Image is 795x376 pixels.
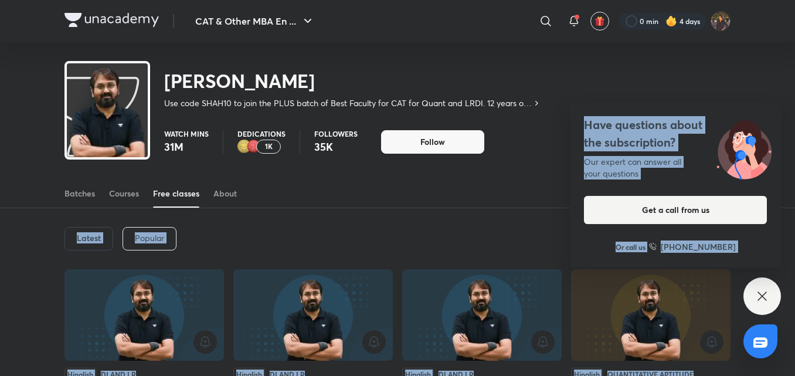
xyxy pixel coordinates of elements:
[590,12,609,31] button: avatar
[135,233,164,243] p: Popular
[265,143,273,151] p: 1K
[707,116,781,179] img: ttu_illustration_new.svg
[64,13,159,27] img: Company Logo
[584,156,767,179] div: Our expert can answer all your questions
[164,97,532,109] p: Use code SHAH10 to join the PLUS batch of Best Faculty for CAT for Quant and LRDI. 12 years of Te...
[665,15,677,27] img: streak
[164,69,541,93] h2: [PERSON_NAME]
[594,16,605,26] img: avatar
[237,130,286,137] p: Dedications
[649,240,736,253] a: [PHONE_NUMBER]
[381,130,484,154] button: Follow
[711,11,731,31] img: Bhumika Varshney
[109,188,139,199] div: Courses
[164,130,209,137] p: Watch mins
[153,188,199,199] div: Free classes
[64,188,95,199] div: Batches
[661,240,736,253] h6: [PHONE_NUMBER]
[213,179,237,208] a: About
[584,196,767,224] button: Get a call from us
[247,140,261,154] img: educator badge1
[616,242,645,252] p: Or call us
[584,116,767,151] h4: Have questions about the subscription?
[164,140,209,154] p: 31M
[188,9,322,33] button: CAT & Other MBA En ...
[64,179,95,208] a: Batches
[77,233,101,243] h6: Latest
[67,66,148,178] img: class
[64,13,159,30] a: Company Logo
[237,140,252,154] img: educator badge2
[314,130,358,137] p: Followers
[314,140,358,154] p: 35K
[420,136,445,148] span: Follow
[153,179,199,208] a: Free classes
[213,188,237,199] div: About
[109,179,139,208] a: Courses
